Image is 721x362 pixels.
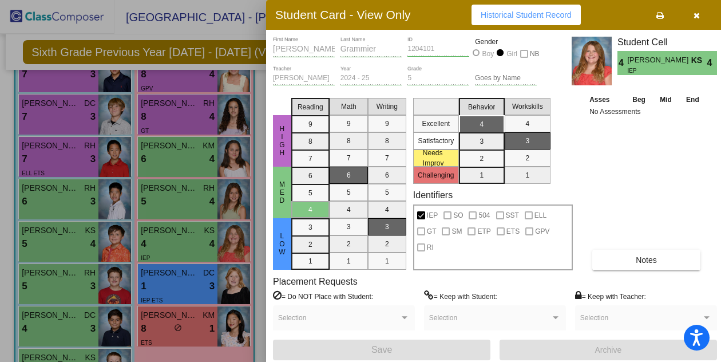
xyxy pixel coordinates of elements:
span: 504 [478,208,490,222]
span: Med [277,180,287,204]
span: Save [371,345,392,355]
span: 4 [707,56,717,70]
label: = Keep with Teacher: [575,290,646,302]
span: Archive [595,345,622,355]
input: teacher [273,74,335,82]
input: goes by name [475,74,537,82]
label: Identifiers [413,190,453,200]
h3: Student Card - View Only [275,7,411,22]
span: SST [506,208,519,222]
th: Asses [587,93,625,106]
label: = Do NOT Place with Student: [273,290,373,302]
mat-label: Gender [475,37,537,47]
span: ETP [477,225,490,238]
h3: Student Cell [617,37,717,48]
td: No Assessments [587,106,707,117]
span: ELL [534,208,546,222]
input: year [340,74,402,82]
label: Placement Requests [273,276,358,287]
div: Boy [482,49,494,59]
input: grade [407,74,469,82]
span: [PERSON_NAME] [627,54,691,66]
button: Archive [500,340,717,360]
span: RI [427,241,434,254]
span: 4 [617,56,627,70]
span: Notes [636,255,657,265]
div: Girl [506,49,517,59]
button: Historical Student Record [472,5,581,25]
span: SO [453,208,463,222]
input: Enter ID [407,45,469,53]
span: NB [530,47,540,61]
span: GT [427,225,437,238]
span: IEP [627,66,683,75]
button: Notes [592,250,700,270]
span: ETS [506,225,520,238]
th: End [679,93,706,106]
span: GPV [535,225,549,238]
th: Mid [653,93,679,106]
th: Beg [625,93,652,106]
span: Low [277,232,287,256]
label: = Keep with Student: [424,290,497,302]
span: IEP [427,208,438,222]
span: HIgh [277,125,287,157]
span: SM [451,225,462,238]
span: KS [691,54,707,66]
span: Historical Student Record [481,10,572,19]
button: Save [273,340,490,360]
